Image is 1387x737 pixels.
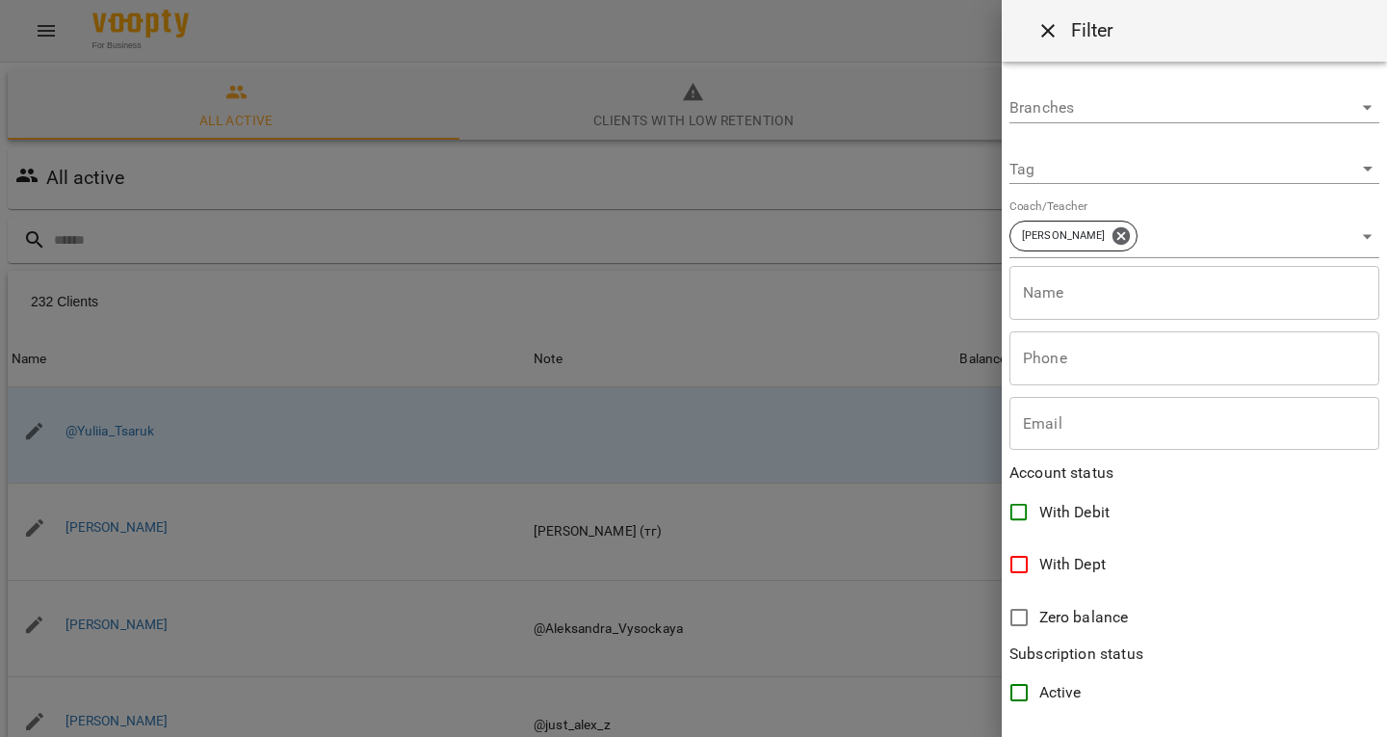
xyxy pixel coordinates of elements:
[1009,221,1138,251] div: [PERSON_NAME]
[1039,553,1106,576] span: With Dept
[1039,681,1082,704] span: Active
[1071,15,1114,45] h6: Filter
[1009,643,1379,666] p: Subscription status
[1009,201,1087,213] label: Coach/Teacher
[1025,8,1071,54] button: Close
[1009,461,1379,485] p: Account status
[1009,215,1379,258] div: [PERSON_NAME]
[1039,501,1110,524] span: With Debit
[1039,606,1129,629] span: Zero balance
[1022,228,1105,245] p: [PERSON_NAME]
